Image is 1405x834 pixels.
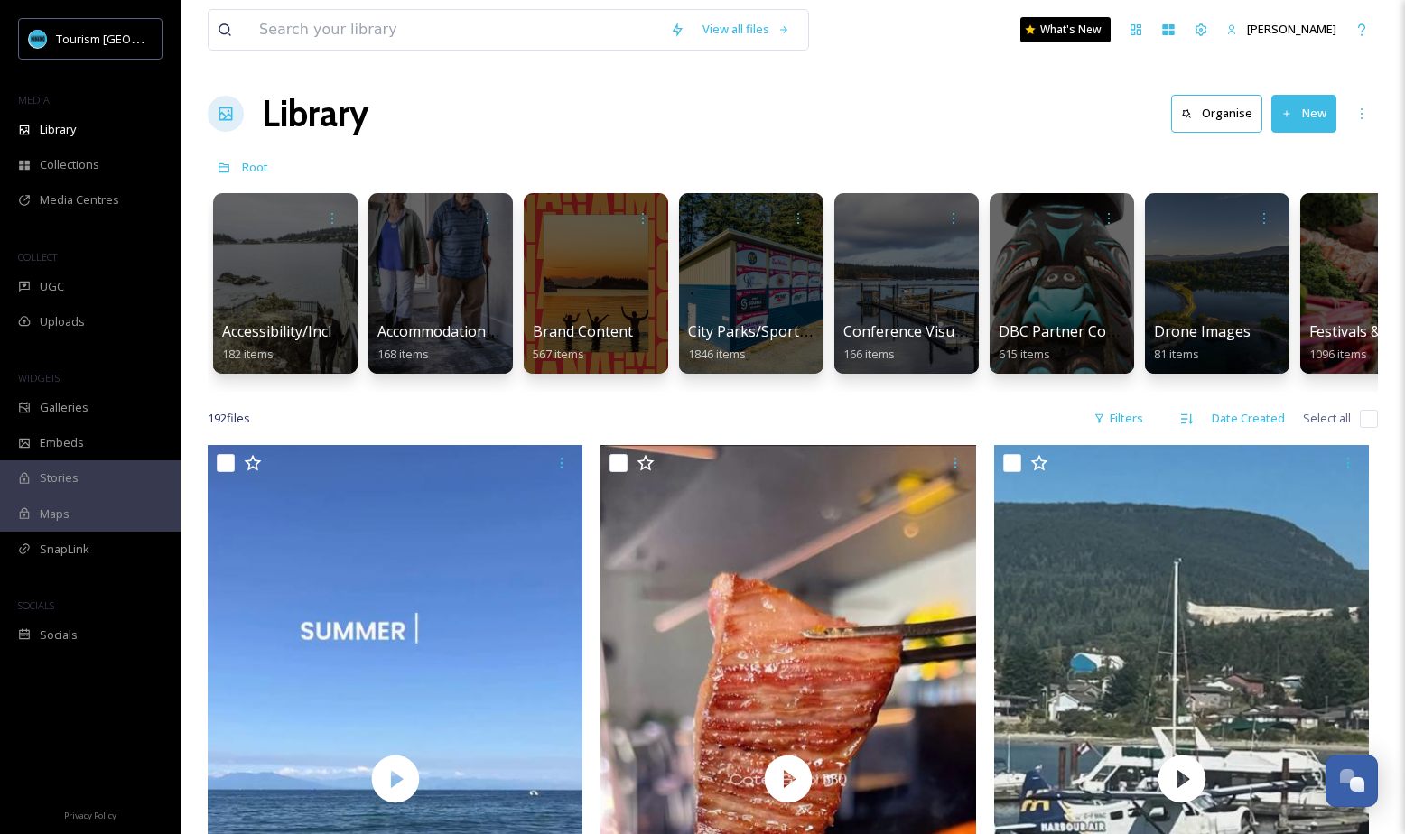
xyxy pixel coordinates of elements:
[1171,95,1262,132] button: Organise
[1271,95,1336,132] button: New
[843,346,895,362] span: 166 items
[40,434,84,451] span: Embeds
[533,321,633,341] span: Brand Content
[1020,17,1111,42] a: What's New
[1084,401,1152,436] div: Filters
[29,30,47,48] img: tourism_nanaimo_logo.jpeg
[1154,321,1251,341] span: Drone Images
[242,156,268,178] a: Root
[693,12,799,47] a: View all files
[1154,346,1199,362] span: 81 items
[40,399,88,416] span: Galleries
[688,323,852,362] a: City Parks/Sport Images1846 items
[222,346,274,362] span: 182 items
[242,159,268,175] span: Root
[1154,323,1251,362] a: Drone Images81 items
[999,346,1050,362] span: 615 items
[40,156,99,173] span: Collections
[40,313,85,330] span: Uploads
[40,121,76,138] span: Library
[1171,95,1271,132] a: Organise
[1309,346,1367,362] span: 1096 items
[40,191,119,208] span: Media Centres
[222,323,375,362] a: Accessibility/Inclusivity182 items
[688,346,746,362] span: 1846 items
[688,321,852,341] span: City Parks/Sport Images
[377,346,429,362] span: 168 items
[843,321,973,341] span: Conference Visuals
[999,321,1149,341] span: DBC Partner Contrent
[18,93,50,107] span: MEDIA
[1247,21,1336,37] span: [PERSON_NAME]
[377,321,537,341] span: Accommodations by Biz
[1303,410,1351,427] span: Select all
[40,469,79,486] span: Stories
[377,323,537,362] a: Accommodations by Biz168 items
[64,810,116,821] span: Privacy Policy
[999,323,1149,362] a: DBC Partner Contrent615 items
[40,541,89,558] span: SnapLink
[1326,755,1378,807] button: Open Chat
[208,410,250,427] span: 192 file s
[533,323,633,362] a: Brand Content567 items
[64,803,116,825] a: Privacy Policy
[40,626,78,644] span: Socials
[1217,12,1345,47] a: [PERSON_NAME]
[18,371,60,385] span: WIDGETS
[40,278,64,295] span: UGC
[533,346,584,362] span: 567 items
[250,10,661,50] input: Search your library
[222,321,375,341] span: Accessibility/Inclusivity
[262,87,368,141] a: Library
[56,30,218,47] span: Tourism [GEOGRAPHIC_DATA]
[843,323,973,362] a: Conference Visuals166 items
[1203,401,1294,436] div: Date Created
[18,250,57,264] span: COLLECT
[18,598,54,612] span: SOCIALS
[40,505,70,523] span: Maps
